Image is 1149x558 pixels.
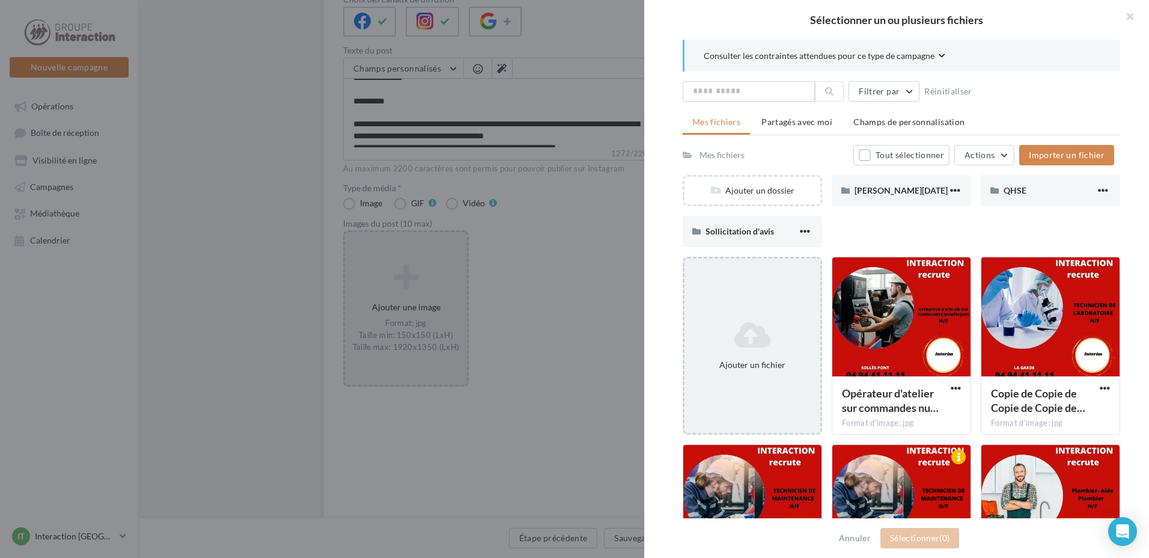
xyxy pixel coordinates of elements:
span: Consulter les contraintes attendues pour ce type de campagne [704,50,934,62]
span: QHSE [1004,185,1026,195]
div: Format d'image: jpg [842,418,961,429]
h2: Sélectionner un ou plusieurs fichiers [663,14,1130,25]
span: Copie de Copie de Copie de Copie de Copie de Copie de Copie de Copie de Copie de Copie de Copie d... [991,387,1085,414]
span: Opérateur d'atelier sur commandes numériques [842,387,939,414]
button: Filtrer par [849,81,919,102]
button: Tout sélectionner [853,145,949,165]
div: Open Intercom Messenger [1108,517,1137,546]
button: Annuler [834,531,876,545]
span: [PERSON_NAME][DATE] [855,185,948,195]
div: Ajouter un dossier [684,185,820,197]
span: Partagés avec moi [761,117,832,127]
button: Consulter les contraintes attendues pour ce type de campagne [704,49,945,64]
div: Mes fichiers [699,149,745,161]
button: Réinitialiser [919,84,977,99]
div: Ajouter un fichier [689,359,815,371]
span: Importer un fichier [1029,150,1105,160]
span: (0) [939,533,949,543]
div: Format d'image: jpg [991,418,1110,429]
button: Importer un fichier [1019,145,1114,165]
button: Actions [954,145,1014,165]
span: Champs de personnalisation [853,117,965,127]
button: Sélectionner(0) [880,528,959,548]
span: Sollicitation d'avis [706,226,774,236]
span: Mes fichiers [692,117,740,127]
span: Actions [965,150,995,160]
